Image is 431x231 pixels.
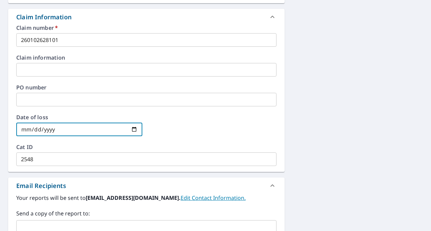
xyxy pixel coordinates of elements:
[8,9,285,25] div: Claim Information
[181,194,246,202] a: EditContactInfo
[16,13,71,22] div: Claim Information
[16,25,276,30] label: Claim number
[16,209,276,217] label: Send a copy of the report to:
[86,194,181,202] b: [EMAIL_ADDRESS][DOMAIN_NAME].
[16,194,276,202] label: Your reports will be sent to
[16,114,142,120] label: Date of loss
[16,55,276,60] label: Claim information
[16,144,276,150] label: Cat ID
[8,177,285,194] div: Email Recipients
[16,181,66,190] div: Email Recipients
[16,85,276,90] label: PO number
